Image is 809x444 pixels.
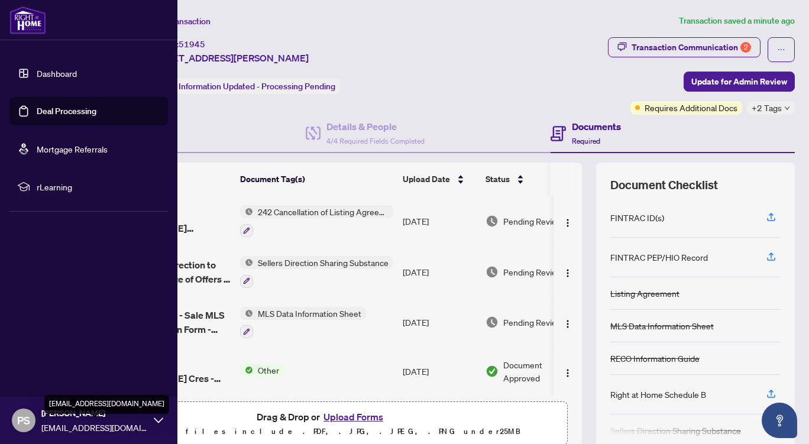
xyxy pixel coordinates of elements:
span: Sellers Direction Sharing Substance [253,256,393,269]
td: [DATE] [398,395,481,442]
td: [DATE] [398,348,481,395]
button: Logo [558,313,577,332]
button: Upload Forms [320,409,387,424]
div: Right at Home Schedule B [610,388,706,401]
div: MLS Data Information Sheet [610,319,714,332]
span: Update for Admin Review [691,72,787,91]
th: Document Tag(s) [235,163,398,196]
a: Dashboard [37,68,77,79]
span: ellipsis [777,46,785,54]
span: Pending Review [503,265,562,278]
img: Document Status [486,265,499,278]
span: Information Updated - Processing Pending [179,81,335,92]
button: Logo [558,262,577,281]
img: Logo [563,268,572,278]
span: Required [572,137,600,145]
span: View Transaction [147,16,211,27]
img: Document Status [486,215,499,228]
span: Requires Additional Docs [645,101,737,114]
div: Transaction Communication [632,38,751,57]
button: Status IconSellers Direction Sharing Substance [240,256,393,288]
div: FINTRAC ID(s) [610,211,664,224]
img: Status Icon [240,205,253,218]
th: Status [481,163,581,196]
img: Logo [563,218,572,228]
td: [DATE] [398,247,481,297]
th: Upload Date [398,163,481,196]
span: Pending Review [503,215,562,228]
div: FINTRAC PEP/HIO Record [610,251,708,264]
img: logo [9,6,46,34]
img: Logo [563,319,572,329]
span: Other [253,364,284,377]
span: Document Approved [503,358,577,384]
h4: Documents [572,119,621,134]
button: Open asap [762,403,797,438]
span: 4/4 Required Fields Completed [326,137,425,145]
span: MLS Data Information Sheet [253,307,366,320]
td: [DATE] [398,196,481,247]
div: 2 [740,42,751,53]
button: Update for Admin Review [684,72,795,92]
span: Pending Review [503,316,562,329]
span: PS [17,412,30,429]
span: 242 Cancellation of Listing Agreement - Authority to Offer for Sale [253,205,393,218]
span: rLearning [37,180,160,193]
button: Logo [558,212,577,231]
span: 51945 [179,39,205,50]
img: Status Icon [240,307,253,320]
div: [EMAIL_ADDRESS][DOMAIN_NAME] [44,395,169,414]
span: Document Checklist [610,177,718,193]
span: Drag & Drop or [257,409,387,424]
div: Listing Agreement [610,287,679,300]
button: Status Icon242 Cancellation of Listing Agreement - Authority to Offer for Sale [240,205,393,237]
span: Status [486,173,510,186]
article: Transaction saved a minute ago [679,14,795,28]
button: Status IconOther [240,364,284,377]
span: [PERSON_NAME] [41,407,148,420]
td: [DATE] [398,297,481,348]
a: Mortgage Referrals [37,144,108,154]
span: Upload Date [403,173,450,186]
div: Status: [147,78,340,94]
span: [EMAIL_ADDRESS][DOMAIN_NAME] [41,421,148,434]
h4: Details & People [326,119,425,134]
img: Document Status [486,316,499,329]
span: down [784,105,790,111]
button: Transaction Communication2 [608,37,761,57]
span: [STREET_ADDRESS][PERSON_NAME] [147,51,309,65]
button: Logo [558,362,577,381]
a: Deal Processing [37,106,96,116]
button: Status IconMLS Data Information Sheet [240,307,366,339]
span: +2 Tags [752,101,782,115]
img: Status Icon [240,256,253,269]
div: RECO Information Guide [610,352,700,365]
p: Supported files include .PDF, .JPG, .JPEG, .PNG under 25 MB [83,424,560,439]
img: Logo [563,368,572,378]
img: Status Icon [240,364,253,377]
img: Document Status [486,365,499,378]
